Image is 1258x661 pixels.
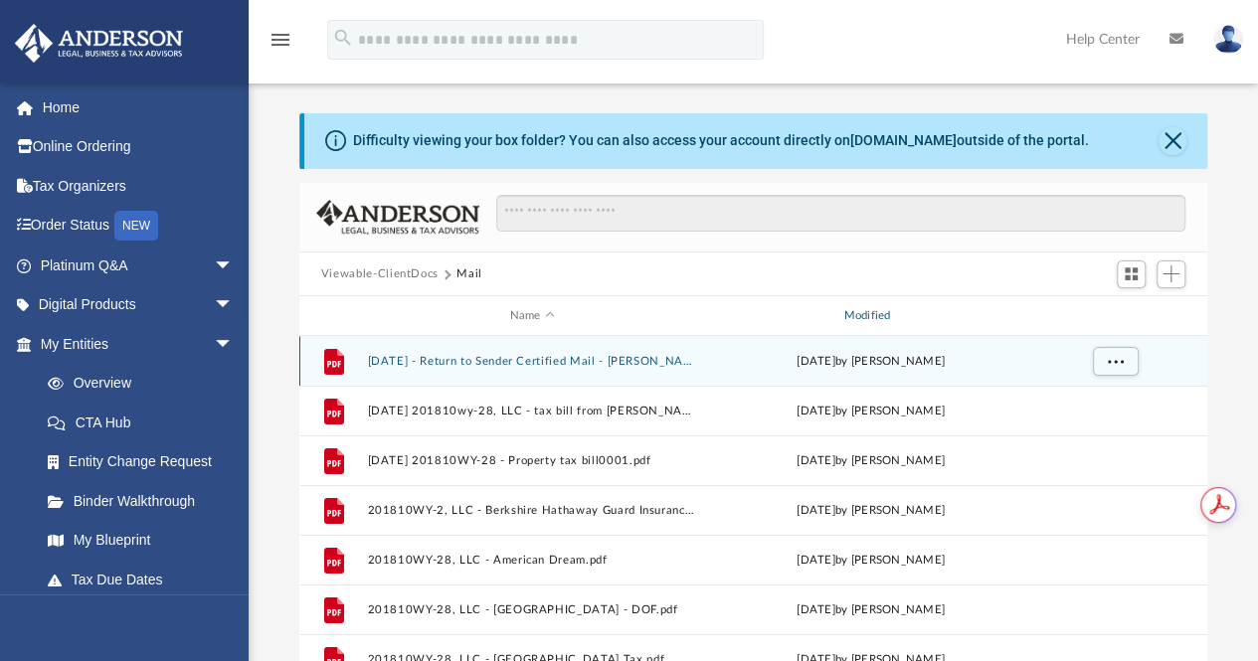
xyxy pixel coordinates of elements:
a: Online Ordering [14,127,264,167]
div: Modified [705,307,1035,325]
a: CTA Hub [28,403,264,442]
button: 201810WY-28, LLC - American Dream.pdf [367,554,697,567]
a: Digital Productsarrow_drop_down [14,285,264,325]
span: arrow_drop_down [214,246,254,286]
input: Search files and folders [496,195,1185,233]
button: More options [1092,347,1138,377]
div: [DATE] by [PERSON_NAME] [706,601,1036,619]
a: Tax Organizers [14,166,264,206]
img: Anderson Advisors Platinum Portal [9,24,189,63]
button: Mail [456,265,482,283]
div: NEW [114,211,158,241]
div: [DATE] by [PERSON_NAME] [706,403,1036,420]
span: arrow_drop_down [214,324,254,365]
button: Add [1157,260,1186,288]
div: [DATE] by [PERSON_NAME] [706,452,1036,470]
a: Overview [28,364,264,404]
a: Order StatusNEW [14,206,264,247]
button: [DATE] - Return to Sender Certified Mail - [PERSON_NAME] - 201810WY-28 LLC 0001.pdf [367,355,697,368]
span: arrow_drop_down [214,285,254,326]
button: Switch to Grid View [1117,260,1147,288]
div: id [308,307,358,325]
button: 201810WY-2, LLC - Berkshire Hathaway Guard Insurance Company - Amended Policy.pdf [367,504,697,517]
a: My Blueprint [28,521,254,561]
div: Difficulty viewing your box folder? You can also access your account directly on outside of the p... [353,130,1089,151]
a: My Entitiesarrow_drop_down [14,324,264,364]
a: Tax Due Dates [28,560,264,599]
button: Close [1159,127,1186,155]
button: 201810WY-28, LLC - [GEOGRAPHIC_DATA] - DOF.pdf [367,603,697,616]
div: id [1044,307,1183,325]
a: menu [269,38,292,52]
a: Platinum Q&Aarrow_drop_down [14,246,264,285]
a: Binder Walkthrough [28,481,264,521]
button: [DATE] 201810wy-28, LLC - tax bill from [PERSON_NAME][GEOGRAPHIC_DATA] dist0001.pdf [367,405,697,417]
a: Entity Change Request [28,442,264,482]
div: [DATE] by [PERSON_NAME] [706,353,1036,371]
div: [DATE] by [PERSON_NAME] [706,552,1036,570]
div: Name [366,307,696,325]
i: search [332,27,354,49]
i: menu [269,28,292,52]
button: Viewable-ClientDocs [321,265,439,283]
img: User Pic [1213,25,1243,54]
div: [DATE] by [PERSON_NAME] [706,502,1036,520]
a: Home [14,87,264,127]
button: [DATE] 201810WY-28 - Property tax bill0001.pdf [367,454,697,467]
a: [DOMAIN_NAME] [850,132,957,148]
